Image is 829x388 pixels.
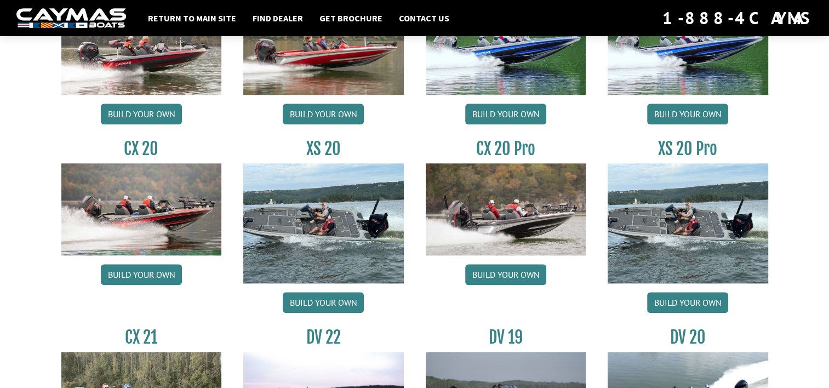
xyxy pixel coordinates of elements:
a: Build your own [101,104,182,124]
a: Get Brochure [314,11,388,25]
img: CX-20_thumbnail.jpg [61,163,222,255]
a: Return to main site [142,11,242,25]
img: CX-18S_thumbnail.jpg [61,2,222,94]
a: Build your own [465,104,546,124]
a: Build your own [283,104,364,124]
h3: CX 20 [61,139,222,159]
h3: XS 20 Pro [608,139,768,159]
img: XS_20_resized.jpg [608,163,768,283]
img: CX-18SS_thumbnail.jpg [243,2,404,94]
h3: DV 19 [426,327,586,347]
h3: DV 22 [243,327,404,347]
a: Build your own [465,264,546,285]
img: CX-20Pro_thumbnail.jpg [426,163,586,255]
h3: DV 20 [608,327,768,347]
img: CX19_thumbnail.jpg [426,2,586,94]
img: white-logo-c9c8dbefe5ff5ceceb0f0178aa75bf4bb51f6bca0971e226c86eb53dfe498488.png [16,8,126,28]
a: Build your own [283,292,364,313]
a: Build your own [647,292,728,313]
img: CX19_thumbnail.jpg [608,2,768,94]
h3: CX 20 Pro [426,139,586,159]
a: Build your own [647,104,728,124]
h3: CX 21 [61,327,222,347]
a: Find Dealer [247,11,308,25]
img: XS_20_resized.jpg [243,163,404,283]
a: Build your own [101,264,182,285]
a: Contact Us [393,11,455,25]
h3: XS 20 [243,139,404,159]
div: 1-888-4CAYMAS [662,6,813,30]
